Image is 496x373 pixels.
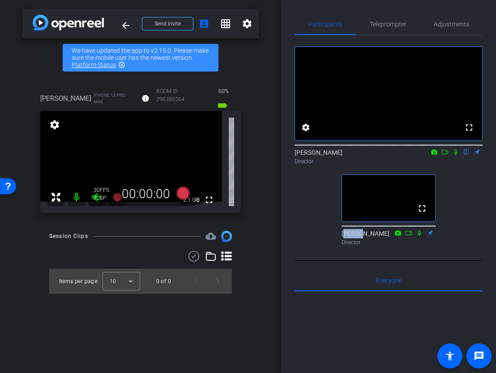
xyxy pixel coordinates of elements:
span: Everyone [376,277,402,284]
div: [PERSON_NAME] [295,148,483,165]
div: Director [295,157,483,165]
span: FPS [100,187,109,193]
span: Destinations for your clips [205,231,216,242]
mat-icon: fullscreen [204,195,214,205]
div: Director [342,238,436,246]
div: 30 [94,186,116,194]
mat-icon: fullscreen [417,203,428,214]
mat-icon: arrow_back [120,20,131,31]
mat-icon: message [474,351,484,361]
mat-icon: settings [300,122,311,133]
img: app-logo [33,15,104,30]
div: We have updated the app to v2.15.0. Please make sure the mobile user has the newest version. [63,44,218,72]
mat-icon: cloud_upload [205,231,216,242]
mat-icon: settings [48,119,61,130]
div: 0 of 0 [156,277,171,286]
button: Next page [207,271,228,292]
mat-icon: fullscreen [464,122,475,133]
mat-icon: battery_std [217,100,228,111]
a: Platform Status [72,61,116,68]
span: Participants [308,21,342,27]
button: Previous page [185,271,207,292]
div: ROOM ID: 298386564 [156,87,208,111]
span: Teleprompter [370,21,406,27]
mat-icon: grid_on [220,18,231,29]
div: Session Clips [49,232,88,241]
img: Session clips [221,231,232,242]
mat-icon: flip [461,148,472,156]
span: iPhone 13 Pro Max [94,92,135,105]
mat-icon: highlight_off [118,61,125,68]
mat-icon: settings [242,18,252,29]
div: 720P [94,195,116,202]
span: 60% [217,84,230,98]
span: Adjustments [434,21,469,27]
mat-icon: account_box [199,18,210,29]
button: Send invite [142,17,193,30]
div: 00:00:00 [116,186,176,202]
span: [PERSON_NAME] [40,93,91,103]
mat-icon: accessibility [445,351,455,361]
div: [PERSON_NAME] [342,229,436,246]
div: Items per page: [59,277,99,286]
span: Send invite [154,20,181,27]
mat-icon: info [141,94,150,102]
